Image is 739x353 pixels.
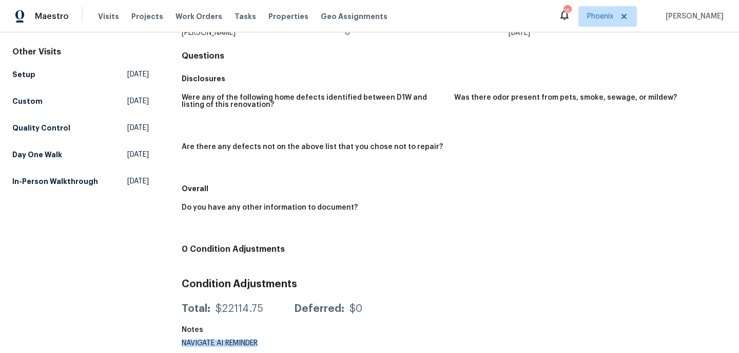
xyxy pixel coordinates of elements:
h5: Are there any defects not on the above list that you chose not to repair? [182,143,443,151]
h5: Disclosures [182,73,727,84]
div: $22114.75 [216,304,263,314]
span: Visits [98,11,119,22]
span: Projects [131,11,163,22]
div: Deferred: [294,304,344,314]
div: $0 [349,304,362,314]
h5: Quality Control [12,123,70,133]
div: Other Visits [12,47,149,57]
h5: Custom [12,96,43,106]
div: 15 [563,6,571,16]
h5: Were any of the following home defects identified between D1W and listing of this renovation? [182,94,446,108]
h3: Condition Adjustments [182,279,727,289]
h4: 0 Condition Adjustments [182,244,727,254]
div: Total: [182,304,210,314]
div: 0 [345,29,509,36]
span: Tasks [235,13,256,20]
span: [DATE] [127,150,149,160]
h4: Questions [182,51,727,61]
span: Properties [268,11,308,22]
h5: Was there odor present from pets, smoke, sewage, or mildew? [454,94,677,101]
h5: Notes [182,326,203,333]
a: Setup[DATE] [12,65,149,84]
span: Geo Assignments [321,11,387,22]
span: [DATE] [127,96,149,106]
a: Day One Walk[DATE] [12,145,149,164]
a: In-Person Walkthrough[DATE] [12,172,149,191]
h5: Overall [182,183,727,194]
h5: Do you have any other information to document? [182,204,358,211]
span: Phoenix [587,11,613,22]
span: [DATE] [127,176,149,187]
h5: Setup [12,69,35,80]
h5: Day One Walk [12,150,62,160]
span: [DATE] [127,69,149,80]
div: [DATE] [509,29,672,36]
div: NAVIGATE AI REMINDER [182,340,345,347]
div: [PERSON_NAME] [182,29,345,36]
a: Quality Control[DATE] [12,119,149,137]
span: Work Orders [176,11,222,22]
h5: In-Person Walkthrough [12,176,98,187]
a: Custom[DATE] [12,92,149,110]
span: [PERSON_NAME] [662,11,724,22]
span: Maestro [35,11,69,22]
span: [DATE] [127,123,149,133]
